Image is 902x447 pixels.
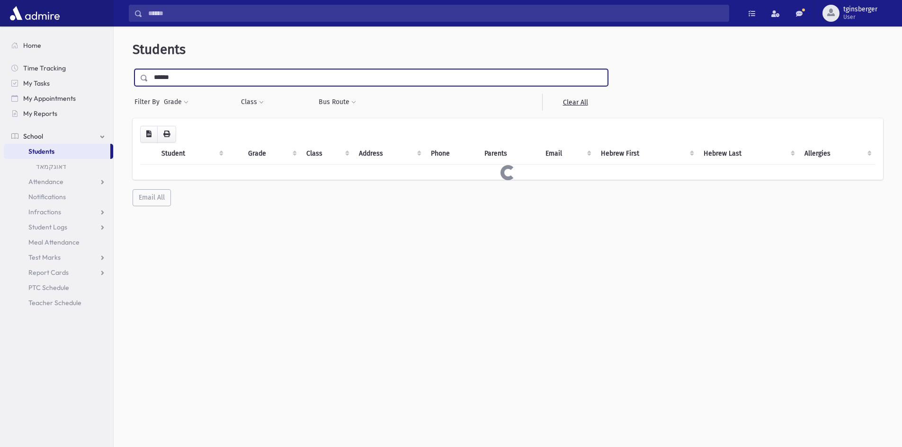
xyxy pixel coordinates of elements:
button: Print [157,126,176,143]
a: Test Marks [4,250,113,265]
a: Teacher Schedule [4,295,113,310]
button: Class [241,94,264,111]
a: Attendance [4,174,113,189]
span: Students [28,147,54,156]
span: Test Marks [28,253,61,262]
th: Parents [479,143,540,165]
a: Time Tracking [4,61,113,76]
a: Meal Attendance [4,235,113,250]
th: Allergies [799,143,875,165]
span: My Appointments [23,94,76,103]
span: My Tasks [23,79,50,88]
a: Clear All [542,94,608,111]
span: Student Logs [28,223,67,231]
span: Attendance [28,177,63,186]
th: Hebrew First [595,143,697,165]
th: Class [301,143,354,165]
span: Time Tracking [23,64,66,72]
span: Students [133,42,186,57]
a: Student Logs [4,219,113,235]
img: AdmirePro [8,4,62,23]
span: Filter By [134,97,163,107]
a: School [4,129,113,144]
span: Infractions [28,208,61,216]
th: Address [353,143,425,165]
span: Report Cards [28,268,69,277]
button: CSV [140,126,158,143]
input: Search [143,5,729,22]
span: My Reports [23,109,57,118]
button: Bus Route [318,94,357,111]
span: tginsberger [843,6,877,13]
a: My Appointments [4,91,113,106]
span: PTC Schedule [28,283,69,292]
a: My Tasks [4,76,113,91]
span: Home [23,41,41,50]
span: School [23,132,43,140]
a: Report Cards [4,265,113,280]
button: Grade [163,94,189,111]
th: Grade [242,143,300,165]
span: Meal Attendance [28,238,80,246]
th: Email [540,143,595,165]
span: User [843,13,877,21]
a: PTC Schedule [4,280,113,295]
span: Notifications [28,193,66,201]
a: דאוגקמאד [4,159,113,174]
th: Phone [425,143,479,165]
a: Notifications [4,189,113,204]
a: Students [4,144,110,159]
a: Infractions [4,204,113,219]
th: Student [156,143,227,165]
a: Home [4,38,113,53]
button: Email All [133,189,171,206]
span: Teacher Schedule [28,298,81,307]
a: My Reports [4,106,113,121]
th: Hebrew Last [698,143,799,165]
